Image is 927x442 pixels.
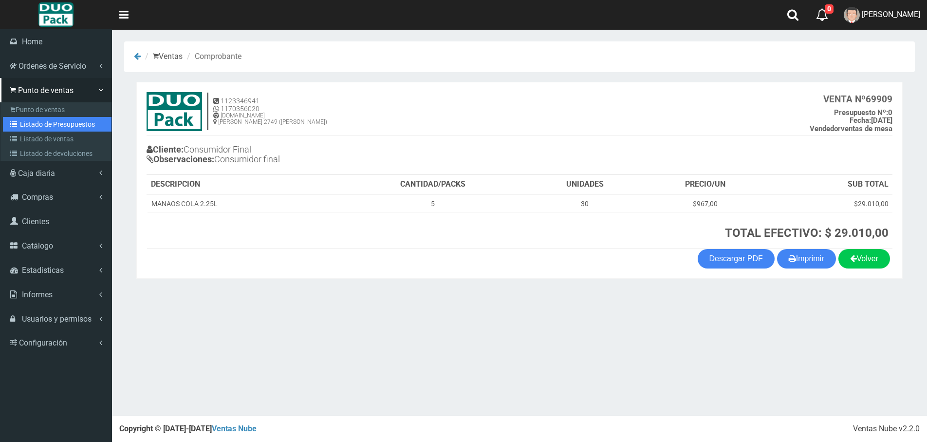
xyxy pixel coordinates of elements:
[143,51,183,62] li: Ventas
[22,192,53,202] span: Compras
[3,132,111,146] a: Listado de ventas
[825,4,834,14] span: 0
[850,116,871,125] strong: Fecha:
[834,108,888,117] strong: Presupuesto Nº:
[3,146,111,161] a: Listado de devoluciones
[22,314,92,324] span: Usuarios y permisos
[527,175,643,194] th: UNIDADES
[22,217,49,226] span: Clientes
[698,249,775,269] a: Descargar PDF
[22,266,64,275] span: Estadisticas
[838,249,890,269] a: Volver
[147,175,339,194] th: DESCRIPCION
[119,424,257,433] strong: Copyright © [DATE]-[DATE]
[19,61,86,71] span: Ordenes de Servicio
[147,142,519,169] h4: Consumidor Final Consumidor final
[643,175,767,194] th: PRECIO/UN
[3,102,111,117] a: Punto de ventas
[147,92,202,131] img: 15ec80cb8f772e35c0579ae6ae841c79.jpg
[22,37,42,46] span: Home
[844,7,860,23] img: User Image
[643,194,767,213] td: $967,00
[3,117,111,132] a: Listado de Presupuestos
[767,194,892,213] td: $29.010,00
[19,338,67,347] span: Configuración
[18,169,55,178] span: Caja diaria
[147,194,339,213] td: MANAOS COLA 2.25L
[853,423,920,435] div: Ventas Nube v2.2.0
[147,144,184,154] b: Cliente:
[850,116,892,125] b: [DATE]
[212,424,257,433] a: Ventas Nube
[725,226,889,240] strong: TOTAL EFECTIVO: $ 29.010,00
[147,154,214,164] b: Observaciones:
[823,94,892,105] b: 69909
[38,2,73,27] img: Logo grande
[22,290,53,299] span: Informes
[339,194,527,213] td: 5
[862,10,920,19] span: [PERSON_NAME]
[527,194,643,213] td: 30
[823,94,866,105] strong: VENTA Nº
[185,51,241,62] li: Comprobante
[213,113,327,125] h6: [DOMAIN_NAME] [PERSON_NAME] 2749 ([PERSON_NAME])
[834,108,892,117] b: 0
[339,175,527,194] th: CANTIDAD/PACKS
[777,249,836,269] button: Imprimir
[18,86,74,95] span: Punto de ventas
[767,175,892,194] th: SUB TOTAL
[810,124,892,133] b: ventas de mesa
[810,124,841,133] strong: Vendedor
[22,241,53,250] span: Catálogo
[213,97,327,113] h5: 1123346941 1170356020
